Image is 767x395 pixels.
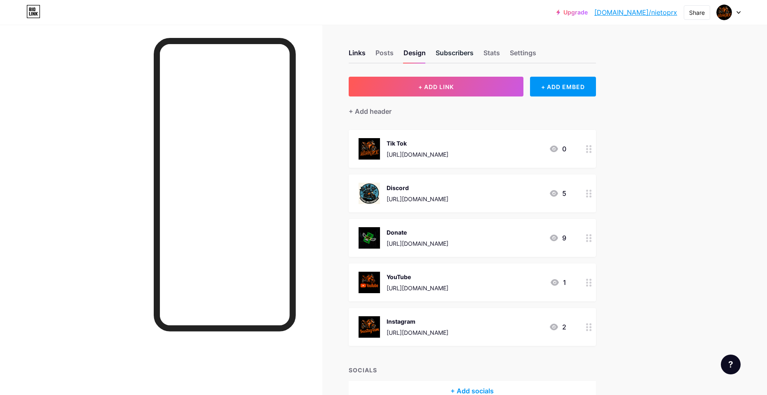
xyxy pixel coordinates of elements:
div: Design [403,48,426,63]
div: + Add header [349,106,392,116]
div: Settings [510,48,536,63]
div: 5 [549,188,566,198]
div: Stats [483,48,500,63]
div: [URL][DOMAIN_NAME] [387,284,448,292]
button: + ADD LINK [349,77,524,96]
div: Instagram [387,317,448,326]
div: Posts [375,48,394,63]
a: Upgrade [556,9,588,16]
div: YouTube [387,273,448,281]
img: Donate [359,227,380,249]
div: Donate [387,228,448,237]
img: nietoprx [716,5,732,20]
div: + ADD EMBED [530,77,596,96]
a: [DOMAIN_NAME]/nietoprx [594,7,677,17]
div: Tik Tok [387,139,448,148]
img: Instagram [359,316,380,338]
img: Discord [359,183,380,204]
div: [URL][DOMAIN_NAME] [387,195,448,203]
div: 9 [549,233,566,243]
div: Share [689,8,705,17]
div: Subscribers [436,48,474,63]
div: Discord [387,183,448,192]
div: [URL][DOMAIN_NAME] [387,239,448,248]
div: [URL][DOMAIN_NAME] [387,150,448,159]
img: YouTube [359,272,380,293]
img: Tik Tok [359,138,380,160]
div: 0 [549,144,566,154]
div: SOCIALS [349,366,596,374]
div: Links [349,48,366,63]
div: 1 [550,277,566,287]
span: + ADD LINK [418,83,454,90]
div: [URL][DOMAIN_NAME] [387,328,448,337]
div: 2 [549,322,566,332]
